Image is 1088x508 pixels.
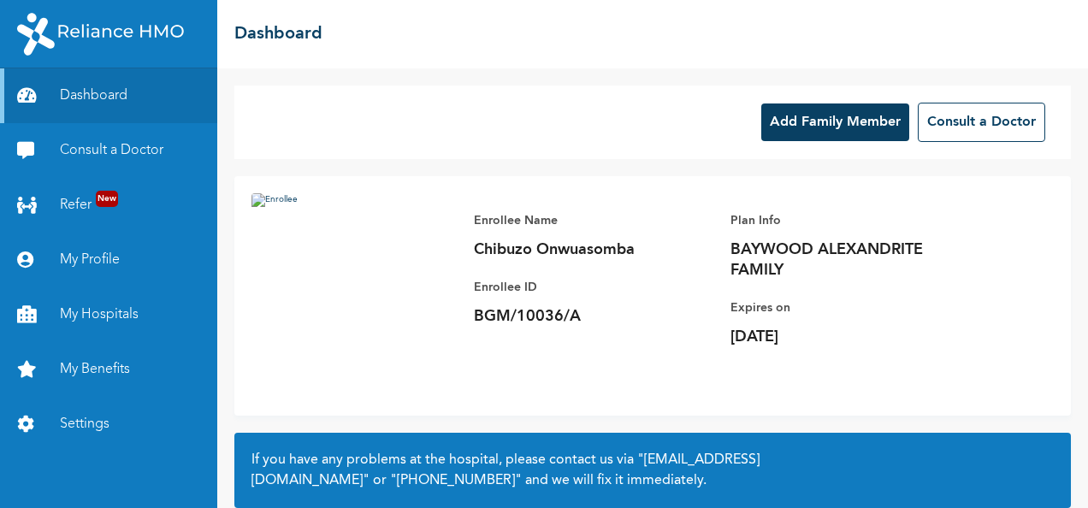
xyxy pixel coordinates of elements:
[234,21,322,47] h2: Dashboard
[390,474,522,487] a: "[PHONE_NUMBER]"
[17,13,184,56] img: RelianceHMO's Logo
[251,450,1054,491] h2: If you have any problems at the hospital, please contact us via or and we will fix it immediately.
[96,191,118,207] span: New
[730,239,970,281] p: BAYWOOD ALEXANDRITE FAMILY
[474,239,713,260] p: Chibuzo Onwuasomba
[474,306,713,327] p: BGM/10036/A
[474,210,713,231] p: Enrollee Name
[730,298,970,318] p: Expires on
[474,277,713,298] p: Enrollee ID
[918,103,1045,142] button: Consult a Doctor
[730,210,970,231] p: Plan Info
[730,327,970,347] p: [DATE]
[761,103,909,141] button: Add Family Member
[251,193,457,399] img: Enrollee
